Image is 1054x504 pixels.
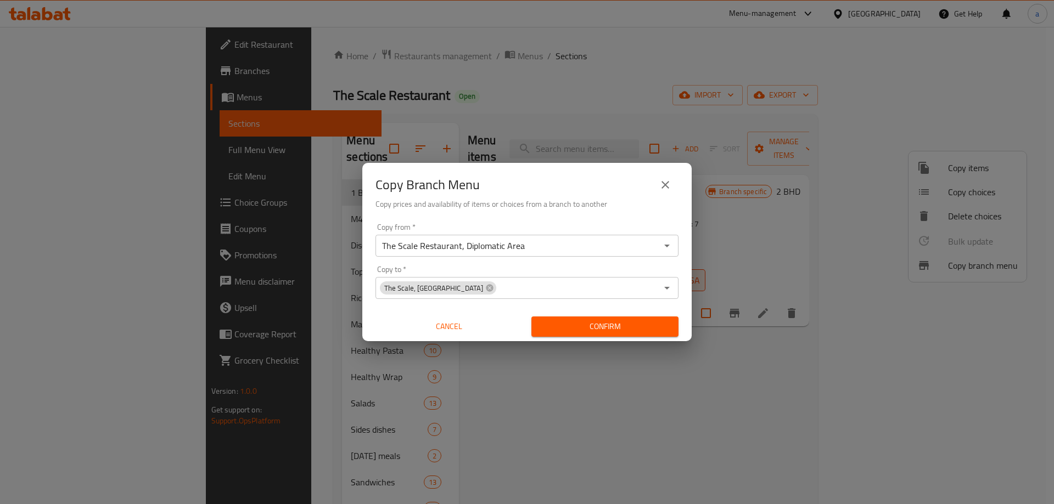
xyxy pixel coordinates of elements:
button: Confirm [531,316,679,337]
span: Confirm [540,320,670,333]
button: Open [659,280,675,296]
div: The Scale, [GEOGRAPHIC_DATA] [380,281,496,295]
button: close [652,172,679,198]
h6: Copy prices and availability of items or choices from a branch to another [375,198,679,210]
h2: Copy Branch Menu [375,176,480,194]
button: Open [659,238,675,253]
span: The Scale, [GEOGRAPHIC_DATA] [380,283,487,293]
button: Cancel [375,316,523,337]
span: Cancel [380,320,518,333]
